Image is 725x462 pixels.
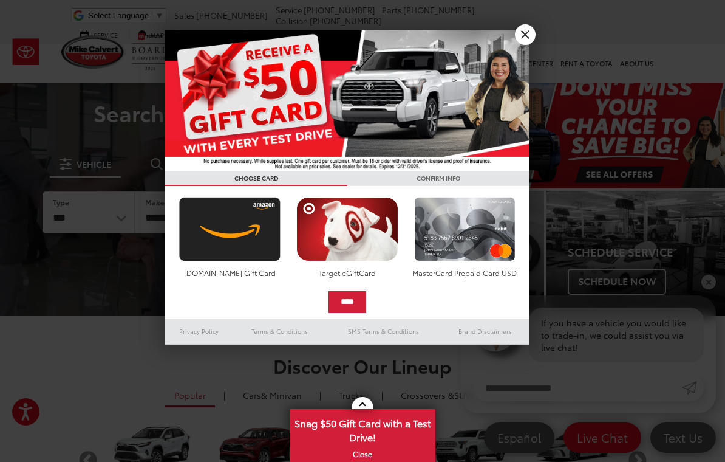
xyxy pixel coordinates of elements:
[176,267,284,278] div: [DOMAIN_NAME] Gift Card
[165,171,347,186] h3: CHOOSE CARD
[293,197,401,261] img: targetcard.png
[165,30,529,171] img: 55838_top_625864.jpg
[441,324,529,339] a: Brand Disclaimers
[326,324,441,339] a: SMS Terms & Conditions
[411,197,519,261] img: mastercard.png
[411,267,519,278] div: MasterCard Prepaid Card USD
[176,197,284,261] img: amazoncard.png
[165,324,233,339] a: Privacy Policy
[293,267,401,278] div: Target eGiftCard
[347,171,529,186] h3: CONFIRM INFO
[233,324,326,339] a: Terms & Conditions
[291,410,434,447] span: Snag $50 Gift Card with a Test Drive!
